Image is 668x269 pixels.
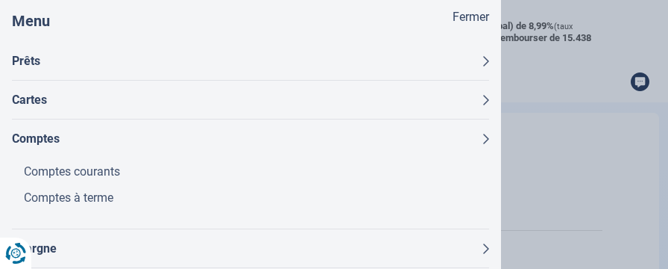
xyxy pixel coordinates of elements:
a: Comptes courants [24,158,489,185]
span: Menu [12,12,50,30]
a: Comptes à terme [24,185,489,211]
button: Prêts [12,42,489,80]
button: Cartes [12,81,489,119]
button: Épargne [12,229,489,268]
button: Comptes [12,120,489,158]
button: Fermer [453,10,489,24]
